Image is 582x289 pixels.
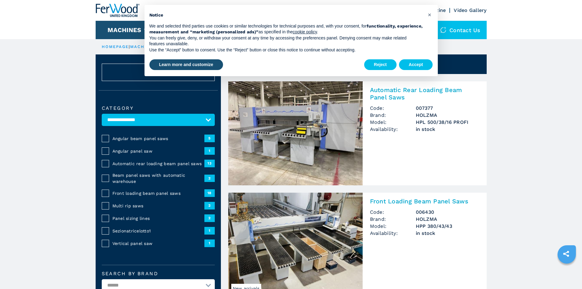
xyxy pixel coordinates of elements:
[416,216,479,223] h3: HOLZMA
[204,160,215,167] span: 13
[416,126,479,133] span: in stock
[364,59,397,70] button: Reject
[204,189,215,197] span: 18
[370,126,416,133] span: Availability:
[416,105,479,112] h3: 007377
[102,44,129,49] a: HOMEPAGE
[102,64,215,81] button: ResetCancel
[112,228,204,234] span: Sezionatricelotto1
[112,215,204,221] span: Panel sizing lines
[112,148,204,154] span: Angular panel saw
[112,203,204,209] span: Multi rip saws
[204,135,215,142] span: 5
[293,29,317,34] a: cookie policy
[204,227,215,234] span: 1
[228,81,487,185] a: Automatic Rear Loading Beam Panel Saws HOLZMA HPL 500/38/16 PROFIAutomatic Rear Loading Beam Pane...
[204,147,215,154] span: 1
[370,223,416,230] span: Model:
[108,26,141,34] button: Machines
[416,209,479,216] h3: 006430
[440,27,446,33] img: Contact us
[112,190,204,196] span: Front loading beam panel saws
[416,119,479,126] h3: HPL 500/38/16 PROFI
[149,47,423,53] p: Use the “Accept” button to consent. Use the “Reject” button or close this notice to continue with...
[416,223,479,230] h3: HPP 380/43/43
[204,175,215,182] span: 2
[558,246,574,261] a: sharethis
[370,112,416,119] span: Brand:
[370,230,416,237] span: Availability:
[102,106,215,111] label: Category
[149,23,423,35] p: We and selected third parties use cookies or similar technologies for technical purposes and, wit...
[370,105,416,112] span: Code:
[454,7,486,13] a: Video Gallery
[228,81,363,185] img: Automatic Rear Loading Beam Panel Saws HOLZMA HPL 500/38/16 PROFI
[370,119,416,126] span: Model:
[416,230,479,237] span: in stock
[204,239,215,247] span: 1
[112,161,204,167] span: Automatic rear loading beam panel saws
[149,12,423,18] h2: Notice
[96,4,140,17] img: Ferwood
[112,240,204,246] span: Vertical panel saw
[130,44,156,49] a: machines
[149,24,423,35] strong: functionality, experience, measurement and “marketing (personalized ads)”
[416,112,479,119] h3: HOLZMA
[370,216,416,223] span: Brand:
[149,59,223,70] button: Learn more and customize
[149,35,423,47] p: You can freely give, deny, or withdraw your consent at any time by accessing the preferences pane...
[112,135,204,142] span: Angular beam panel saws
[370,86,479,101] h2: Automatic Rear Loading Beam Panel Saws
[399,59,433,70] button: Accept
[102,271,215,276] label: Search by brand
[370,209,416,216] span: Code:
[204,214,215,222] span: 2
[204,202,215,209] span: 2
[129,44,130,49] span: |
[434,21,487,39] div: Contact us
[112,172,204,184] span: Beam panel saws with automatic warehouse
[556,261,577,284] iframe: Chat
[370,198,479,205] h2: Front Loading Beam Panel Saws
[428,11,431,18] span: ×
[425,10,435,20] button: Close this notice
